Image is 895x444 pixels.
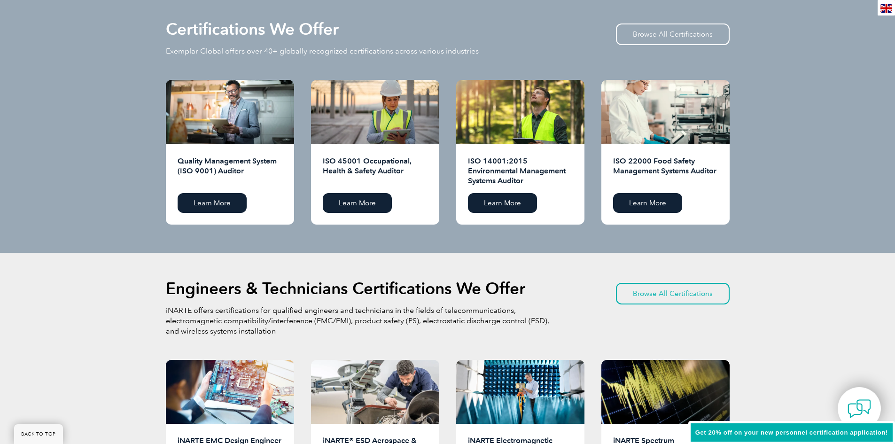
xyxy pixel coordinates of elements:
img: en [880,4,892,13]
p: iNARTE offers certifications for qualified engineers and technicians in the fields of telecommuni... [166,305,551,336]
a: Learn More [613,193,682,213]
a: Learn More [468,193,537,213]
h2: Quality Management System (ISO 9001) Auditor [178,156,282,186]
a: Browse All Certifications [616,283,730,304]
h2: Engineers & Technicians Certifications We Offer [166,281,525,296]
span: Get 20% off on your new personnel certification application! [695,429,888,436]
h2: ISO 22000 Food Safety Management Systems Auditor [613,156,718,186]
h2: ISO 14001:2015 Environmental Management Systems Auditor [468,156,573,186]
h2: ISO 45001 Occupational, Health & Safety Auditor [323,156,428,186]
img: contact-chat.png [848,397,871,421]
a: Browse All Certifications [616,23,730,45]
a: Learn More [323,193,392,213]
a: BACK TO TOP [14,424,63,444]
p: Exemplar Global offers over 40+ globally recognized certifications across various industries [166,46,479,56]
h2: Certifications We Offer [166,22,339,37]
a: Learn More [178,193,247,213]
